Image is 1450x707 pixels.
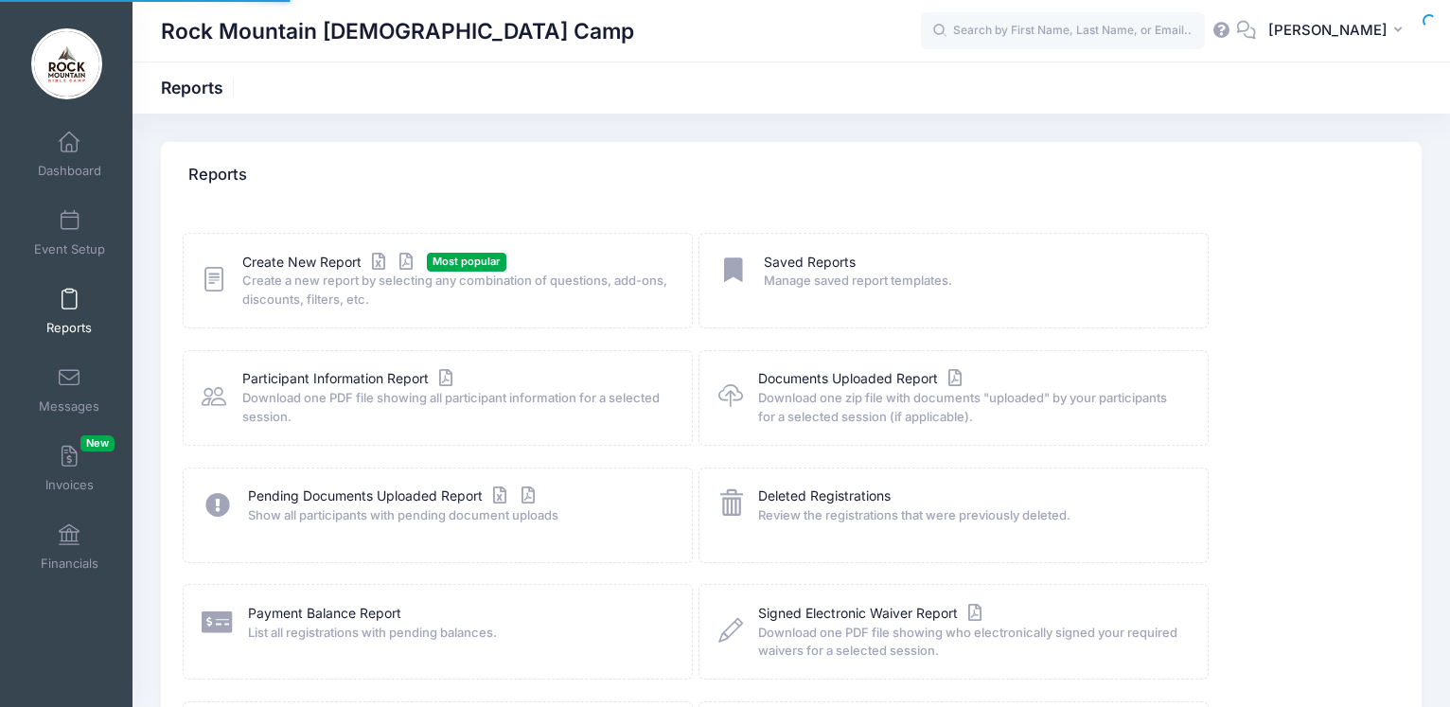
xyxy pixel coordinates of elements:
span: [PERSON_NAME] [1268,20,1388,41]
h4: Reports [188,149,247,203]
span: Show all participants with pending document uploads [248,506,667,525]
a: Payment Balance Report [248,604,401,624]
span: Invoices [45,477,94,493]
a: Create New Report [242,253,418,273]
span: Review the registrations that were previously deleted. [758,506,1183,525]
a: Pending Documents Uploaded Report [248,486,539,506]
a: InvoicesNew [25,435,115,502]
a: Financials [25,514,115,580]
a: Documents Uploaded Report [758,369,966,389]
a: Participant Information Report [242,369,457,389]
a: Saved Reports [764,253,856,273]
span: Event Setup [34,241,105,257]
span: Download one PDF file showing all participant information for a selected session. [242,389,667,426]
span: Messages [39,398,99,415]
span: Download one PDF file showing who electronically signed your required waivers for a selected sess... [758,624,1183,661]
a: Deleted Registrations [758,486,891,506]
span: Dashboard [38,163,101,179]
span: Most popular [427,253,506,271]
span: Create a new report by selecting any combination of questions, add-ons, discounts, filters, etc. [242,272,667,309]
img: Rock Mountain Bible Camp [31,28,102,99]
span: Reports [46,320,92,336]
span: Download one zip file with documents "uploaded" by your participants for a selected session (if a... [758,389,1183,426]
a: Signed Electronic Waiver Report [758,604,986,624]
a: Reports [25,278,115,345]
span: List all registrations with pending balances. [248,624,667,643]
input: Search by First Name, Last Name, or Email... [921,12,1205,50]
button: [PERSON_NAME] [1256,9,1422,53]
a: Dashboard [25,121,115,187]
span: Financials [41,556,98,572]
a: Event Setup [25,200,115,266]
h1: Reports [161,78,239,97]
h1: Rock Mountain [DEMOGRAPHIC_DATA] Camp [161,9,634,53]
span: Manage saved report templates. [764,272,1183,291]
a: Messages [25,357,115,423]
span: New [80,435,115,451]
